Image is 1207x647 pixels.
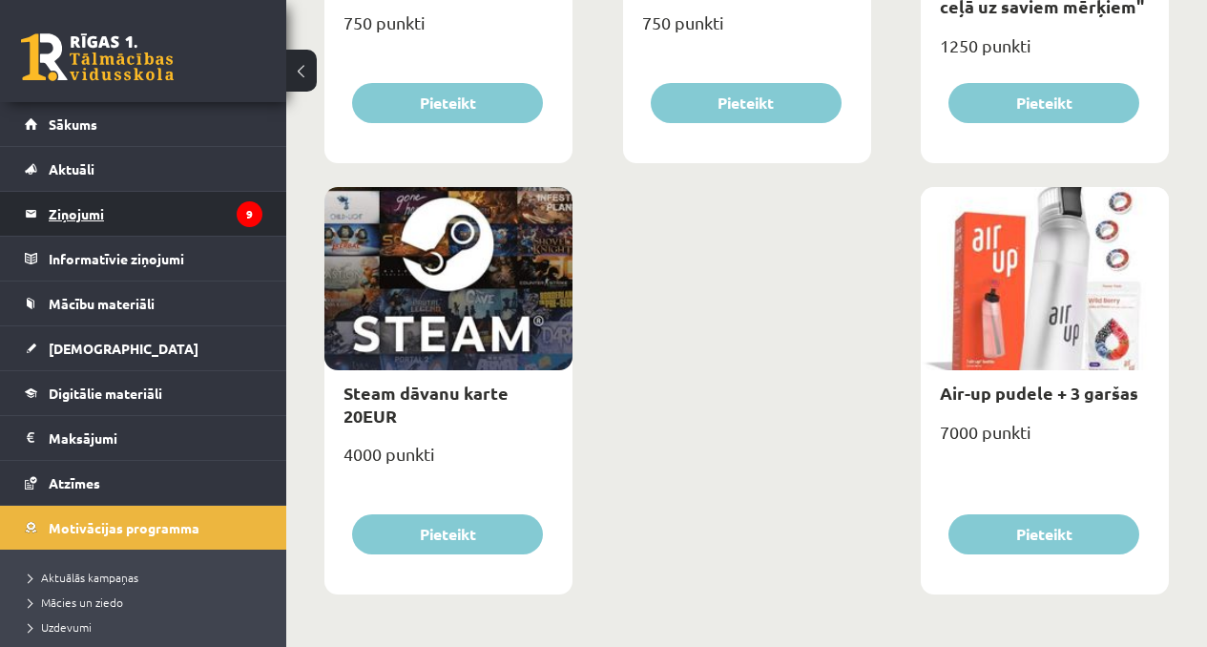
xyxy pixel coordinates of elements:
span: Aktuāli [49,160,94,177]
legend: Informatīvie ziņojumi [49,237,262,281]
span: Mācību materiāli [49,295,155,312]
span: Uzdevumi [29,619,92,635]
span: Aktuālās kampaņas [29,570,138,585]
span: Digitālie materiāli [49,385,162,402]
a: Motivācijas programma [25,506,262,550]
a: Sākums [25,102,262,146]
a: Mācību materiāli [25,282,262,325]
a: Steam dāvanu karte 20EUR [343,382,509,426]
button: Pieteikt [948,83,1139,123]
a: Informatīvie ziņojumi [25,237,262,281]
a: Uzdevumi [29,618,267,636]
button: Pieteikt [352,514,543,554]
span: Atzīmes [49,474,100,491]
div: 7000 punkti [921,416,1169,464]
div: 1250 punkti [921,30,1169,77]
span: [DEMOGRAPHIC_DATA] [49,340,198,357]
a: Ziņojumi9 [25,192,262,236]
a: Aktuāli [25,147,262,191]
a: Atzīmes [25,461,262,505]
a: Aktuālās kampaņas [29,569,267,586]
legend: Maksājumi [49,416,262,460]
button: Pieteikt [352,83,543,123]
a: Digitālie materiāli [25,371,262,415]
div: 4000 punkti [324,438,572,486]
span: Sākums [49,115,97,133]
span: Motivācijas programma [49,519,199,536]
a: Maksājumi [25,416,262,460]
div: 750 punkti [324,7,572,54]
a: Mācies un ziedo [29,594,267,611]
a: Rīgas 1. Tālmācības vidusskola [21,33,174,81]
a: Air-up pudele + 3 garšas [940,382,1138,404]
legend: Ziņojumi [49,192,262,236]
span: Mācies un ziedo [29,595,123,610]
a: [DEMOGRAPHIC_DATA] [25,326,262,370]
i: 9 [237,201,262,227]
button: Pieteikt [948,514,1139,554]
button: Pieteikt [651,83,842,123]
div: 750 punkti [623,7,871,54]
